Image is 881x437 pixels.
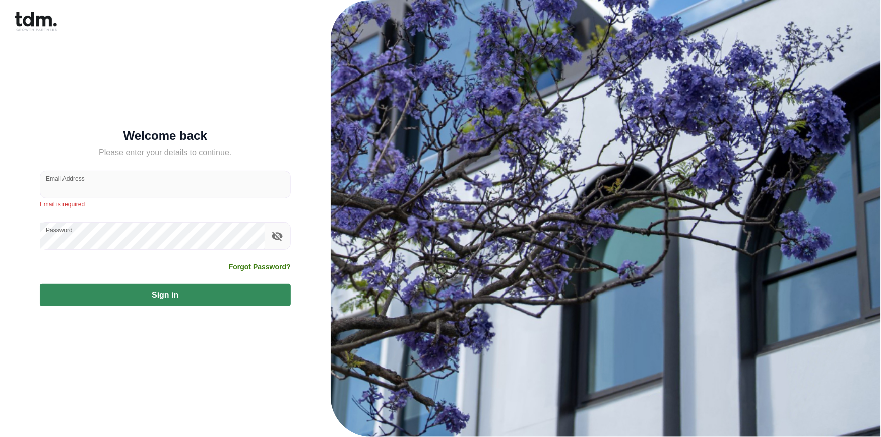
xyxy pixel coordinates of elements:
[40,284,291,306] button: Sign in
[40,131,291,141] h5: Welcome back
[229,262,291,272] a: Forgot Password?
[46,226,73,234] label: Password
[46,174,85,183] label: Email Address
[269,228,286,245] button: toggle password visibility
[40,147,291,159] h5: Please enter your details to continue.
[40,200,291,210] p: Email is required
